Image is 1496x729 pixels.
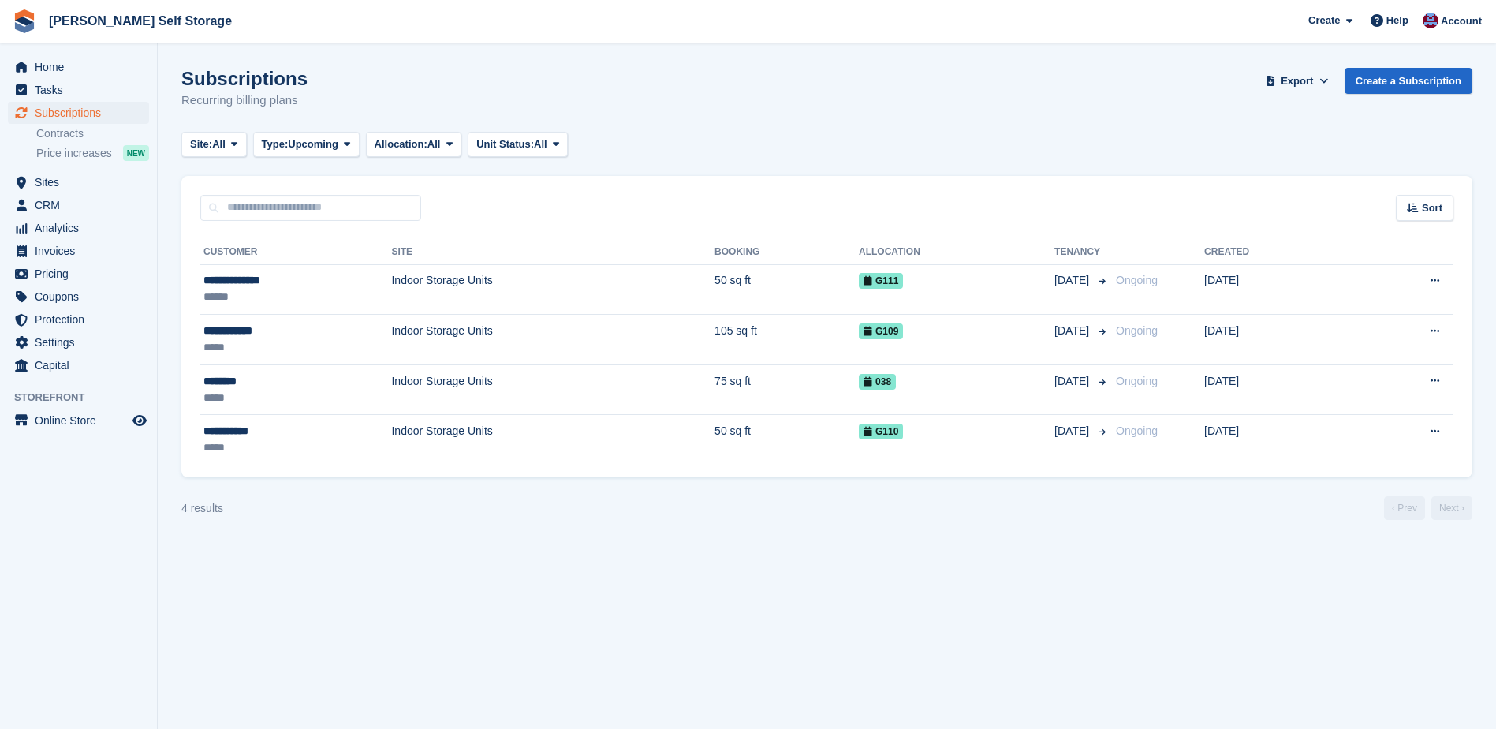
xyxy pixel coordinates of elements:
[8,56,149,78] a: menu
[1116,324,1158,337] span: Ongoing
[714,364,859,415] td: 75 sq ft
[1281,73,1313,89] span: Export
[8,308,149,331] a: menu
[1204,264,1348,315] td: [DATE]
[391,315,714,365] td: Indoor Storage Units
[1054,373,1092,390] span: [DATE]
[8,194,149,216] a: menu
[35,286,129,308] span: Coupons
[8,354,149,376] a: menu
[8,217,149,239] a: menu
[1384,496,1425,520] a: Previous
[35,171,129,193] span: Sites
[36,146,112,161] span: Price increases
[8,331,149,353] a: menu
[1054,272,1092,289] span: [DATE]
[391,364,714,415] td: Indoor Storage Units
[35,409,129,432] span: Online Store
[8,240,149,262] a: menu
[366,132,462,158] button: Allocation: All
[181,68,308,89] h1: Subscriptions
[1054,423,1092,439] span: [DATE]
[35,331,129,353] span: Settings
[262,136,289,152] span: Type:
[36,126,149,141] a: Contracts
[534,136,547,152] span: All
[476,136,534,152] span: Unit Status:
[8,79,149,101] a: menu
[1308,13,1340,28] span: Create
[43,8,238,34] a: [PERSON_NAME] Self Storage
[35,217,129,239] span: Analytics
[1204,315,1348,365] td: [DATE]
[468,132,568,158] button: Unit Status: All
[35,102,129,124] span: Subscriptions
[1116,424,1158,437] span: Ongoing
[13,9,36,33] img: stora-icon-8386f47178a22dfd0bd8f6a31ec36ba5ce8667c1dd55bd0f319d3a0aa187defe.svg
[714,415,859,465] td: 50 sq ft
[35,308,129,331] span: Protection
[123,145,149,161] div: NEW
[253,132,360,158] button: Type: Upcoming
[1054,240,1110,265] th: Tenancy
[1441,13,1482,29] span: Account
[391,415,714,465] td: Indoor Storage Units
[181,92,308,110] p: Recurring billing plans
[8,171,149,193] a: menu
[1054,323,1092,339] span: [DATE]
[859,240,1054,265] th: Allocation
[427,136,441,152] span: All
[1116,375,1158,387] span: Ongoing
[130,411,149,430] a: Preview store
[1204,364,1348,415] td: [DATE]
[1345,68,1472,94] a: Create a Subscription
[391,264,714,315] td: Indoor Storage Units
[35,354,129,376] span: Capital
[1423,13,1438,28] img: Tracy Bailey
[1263,68,1332,94] button: Export
[859,273,903,289] span: G111
[375,136,427,152] span: Allocation:
[1422,200,1442,216] span: Sort
[35,79,129,101] span: Tasks
[200,240,391,265] th: Customer
[859,424,903,439] span: G110
[181,132,247,158] button: Site: All
[14,390,157,406] span: Storefront
[35,194,129,216] span: CRM
[35,263,129,285] span: Pricing
[1431,496,1472,520] a: Next
[212,136,226,152] span: All
[36,144,149,162] a: Price increases NEW
[8,286,149,308] a: menu
[1386,13,1408,28] span: Help
[35,56,129,78] span: Home
[8,263,149,285] a: menu
[714,240,859,265] th: Booking
[859,323,903,339] span: G109
[859,374,896,390] span: 038
[1116,274,1158,286] span: Ongoing
[181,500,223,517] div: 4 results
[8,409,149,432] a: menu
[1204,415,1348,465] td: [DATE]
[391,240,714,265] th: Site
[8,102,149,124] a: menu
[714,264,859,315] td: 50 sq ft
[190,136,212,152] span: Site:
[1204,240,1348,265] th: Created
[288,136,338,152] span: Upcoming
[714,315,859,365] td: 105 sq ft
[35,240,129,262] span: Invoices
[1381,496,1475,520] nav: Page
